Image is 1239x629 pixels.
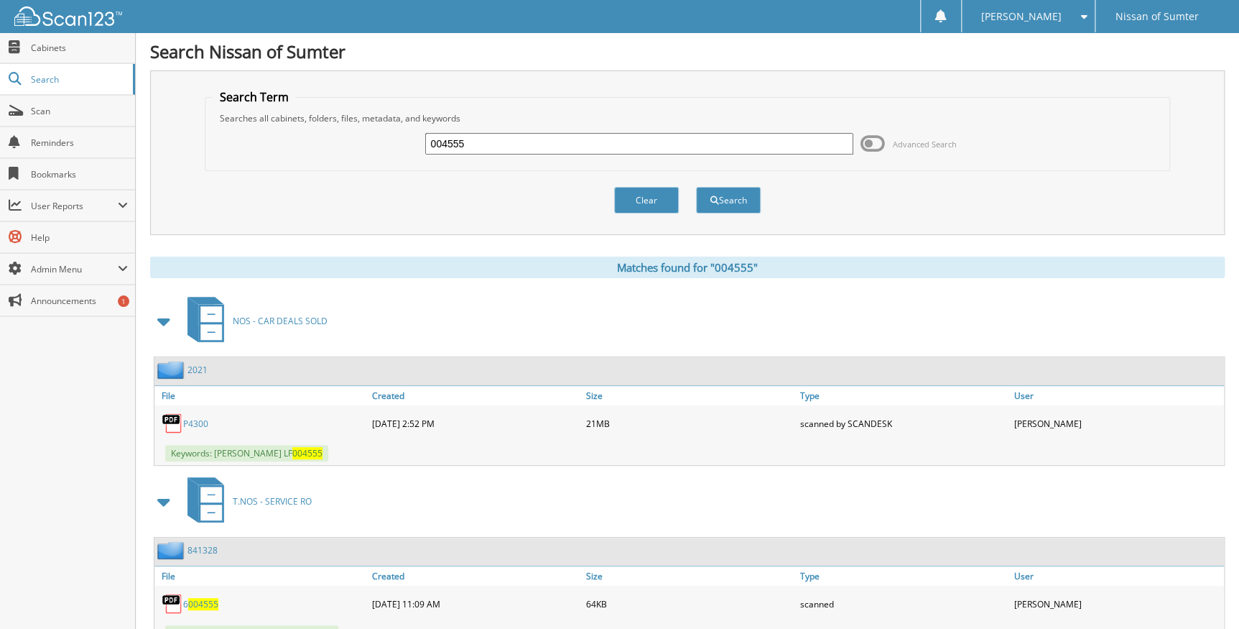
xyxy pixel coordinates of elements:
[150,40,1225,63] h1: Search Nissan of Sumter
[154,566,368,586] a: File
[162,593,183,615] img: PDF.png
[1115,12,1198,21] span: Nissan of Sumter
[150,257,1225,278] div: Matches found for "004555"
[179,473,312,530] a: T.NOS - SERVICE RO
[368,409,583,438] div: [DATE] 2:52 PM
[31,263,118,275] span: Admin Menu
[165,445,328,462] span: Keywords: [PERSON_NAME] LF
[233,315,328,327] span: NOS - CAR DEALS SOLD
[368,589,583,618] div: [DATE] 11:09 AM
[179,293,328,349] a: NOS - CAR DEALS SOLD
[154,386,368,405] a: File
[183,418,208,430] a: P4300
[981,12,1062,21] span: [PERSON_NAME]
[188,598,218,610] span: 004555
[31,105,128,117] span: Scan
[292,447,322,459] span: 004555
[187,544,218,556] a: 841328
[31,168,128,180] span: Bookmarks
[31,42,128,54] span: Cabinets
[796,409,1010,438] div: scanned by SCANDESK
[31,200,118,212] span: User Reports
[162,413,183,434] img: PDF.png
[583,409,797,438] div: 21MB
[14,6,122,26] img: scan123-logo-white.svg
[583,386,797,405] a: Size
[583,566,797,586] a: Size
[1010,409,1224,438] div: [PERSON_NAME]
[31,295,128,307] span: Announcements
[118,295,129,307] div: 1
[796,589,1010,618] div: scanned
[183,598,218,610] a: 6004555
[614,187,679,214] button: Clear
[233,495,312,508] span: T.NOS - SERVICE RO
[31,73,126,86] span: Search
[213,89,296,105] legend: Search Term
[31,137,128,149] span: Reminders
[213,112,1162,124] div: Searches all cabinets, folders, files, metadata, and keywords
[1010,589,1224,618] div: [PERSON_NAME]
[157,361,187,379] img: folder2.png
[31,231,128,244] span: Help
[1010,386,1224,405] a: User
[796,386,1010,405] a: Type
[696,187,761,214] button: Search
[583,589,797,618] div: 64KB
[368,386,583,405] a: Created
[893,139,957,150] span: Advanced Search
[1010,566,1224,586] a: User
[157,541,187,559] img: folder2.png
[368,566,583,586] a: Created
[796,566,1010,586] a: Type
[187,364,208,376] a: 2021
